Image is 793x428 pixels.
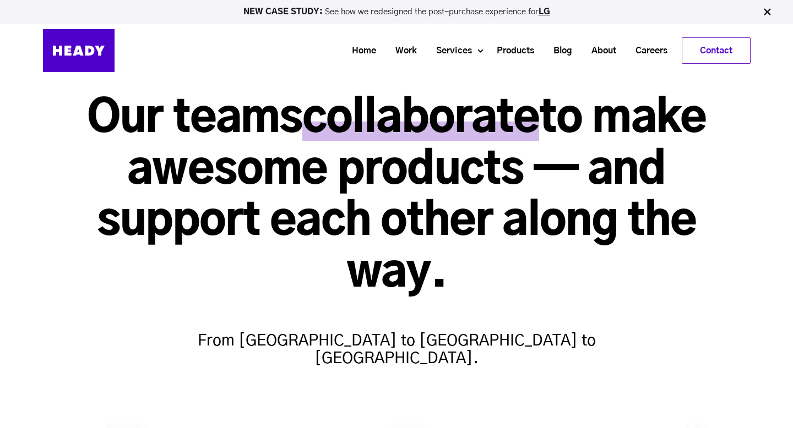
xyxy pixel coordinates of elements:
a: Blog [540,41,578,61]
a: Products [483,41,540,61]
p: See how we redesigned the post-purchase experience for [5,8,788,16]
a: Services [422,41,477,61]
a: Contact [682,38,750,63]
img: Close Bar [762,7,773,18]
img: Heady_Logo_Web-01 (1) [43,29,115,72]
a: LG [539,8,550,16]
h1: Our teams to make awesome products — and support each other along the way. [43,94,751,299]
a: Careers [622,41,673,61]
span: collaborate [302,97,539,141]
h4: From [GEOGRAPHIC_DATA] to [GEOGRAPHIC_DATA] to [GEOGRAPHIC_DATA]. [182,310,611,367]
div: Navigation Menu [126,37,751,64]
a: About [578,41,622,61]
a: Home [338,41,382,61]
strong: NEW CASE STUDY: [243,8,325,16]
a: Work [382,41,422,61]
